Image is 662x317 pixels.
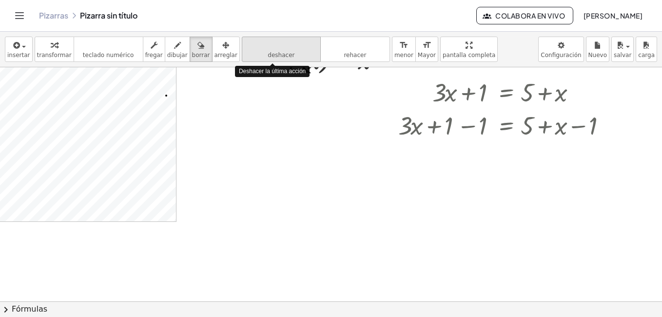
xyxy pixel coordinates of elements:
[320,37,390,62] button: rehacerrehacer
[638,52,655,59] span: carga
[190,37,213,62] button: borrar
[268,52,294,59] span: deshacer
[538,37,584,62] button: Configuración
[588,52,607,59] span: Nuevo
[76,40,141,51] i: teclado
[636,37,657,62] button: carga
[242,37,321,62] button: deshacerdeshacer
[143,37,165,62] button: fregar
[5,37,33,62] button: insertar
[440,37,498,62] button: pantalla completa
[167,52,188,59] span: dibujar
[244,40,318,51] i: deshacer
[422,40,431,51] i: format_size
[418,52,436,59] span: Mayor
[344,52,366,59] span: rehacer
[145,52,163,59] span: fregar
[12,8,27,23] button: Alternar navegación
[212,37,240,62] button: arreglar
[415,37,438,62] button: format_sizeMayor
[399,40,409,51] i: format_size
[476,7,573,24] button: Colabora en vivo
[575,7,650,24] button: [PERSON_NAME]
[74,37,143,62] button: tecladoteclado numérico
[83,52,134,59] span: teclado numérico
[235,66,310,77] div: Deshacer la última acción
[7,52,30,59] span: insertar
[192,52,210,59] span: borrar
[37,52,72,59] span: transformar
[495,11,565,20] font: Colabora en vivo
[611,37,634,62] button: salvar
[583,11,643,20] font: [PERSON_NAME]
[614,52,631,59] span: salvar
[39,11,68,20] a: Pizarras
[392,37,416,62] button: format_sizemenor
[541,52,581,59] span: Configuración
[586,37,609,62] button: Nuevo
[35,37,74,62] button: transformar
[443,52,496,59] span: pantalla completa
[12,304,47,315] font: Fórmulas
[214,52,237,59] span: arreglar
[323,40,388,51] i: rehacer
[165,37,190,62] button: dibujar
[394,52,413,59] span: menor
